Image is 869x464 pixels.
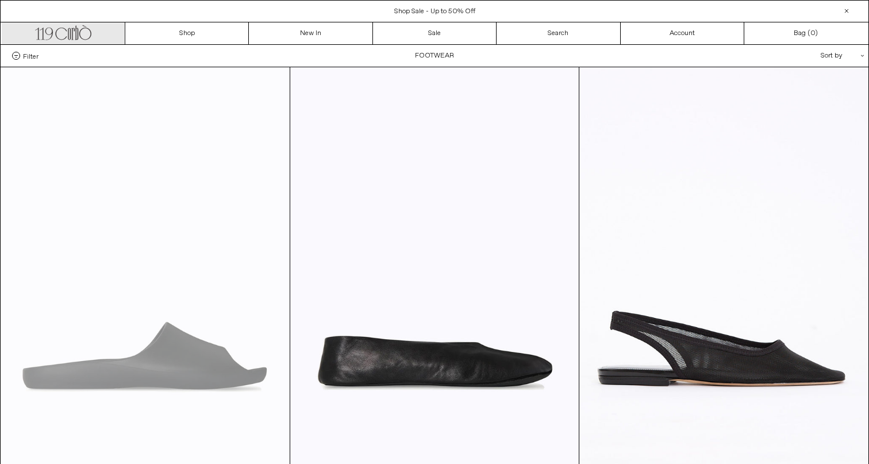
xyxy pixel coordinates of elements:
a: Shop [125,22,249,44]
a: Account [621,22,744,44]
div: Sort by [753,45,857,67]
span: ) [810,28,818,39]
span: Filter [23,52,39,60]
a: New In [249,22,372,44]
span: 0 [810,29,815,38]
a: Shop Sale - Up to 50% Off [394,7,475,16]
a: Bag () [744,22,868,44]
a: Search [497,22,620,44]
a: Sale [373,22,497,44]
